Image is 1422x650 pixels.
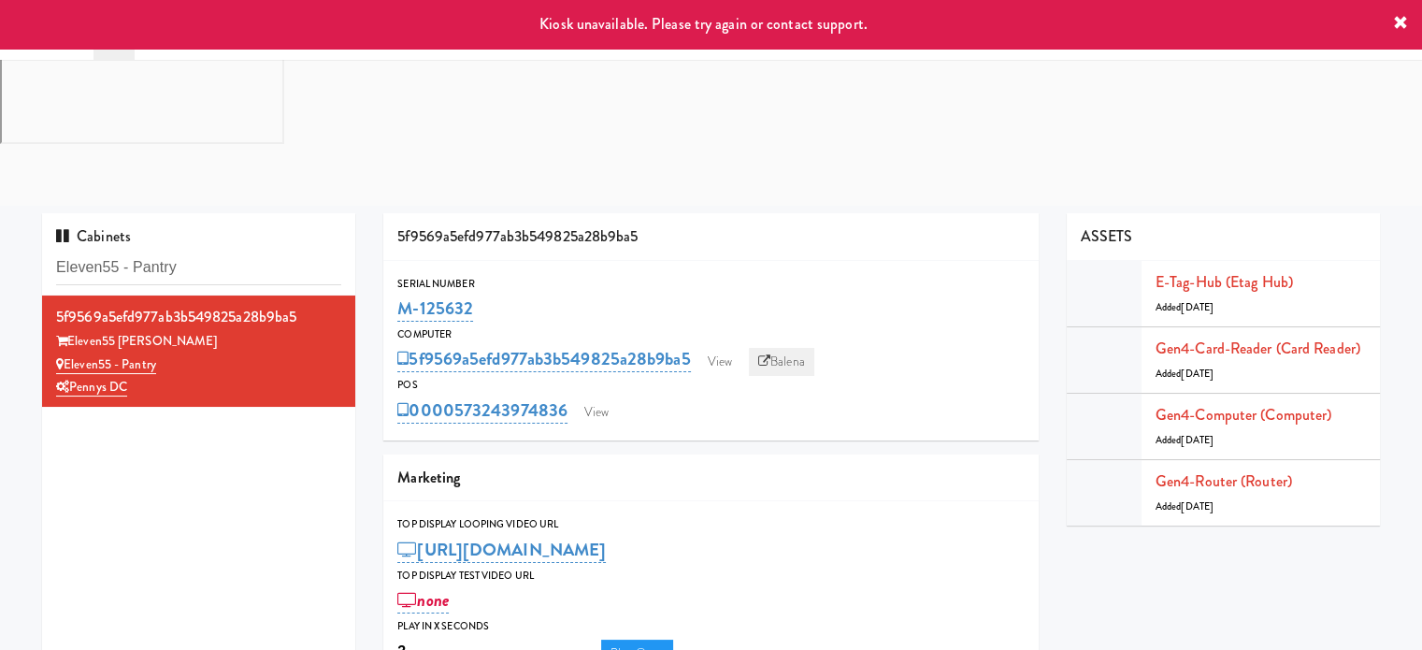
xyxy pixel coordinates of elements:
div: 5f9569a5efd977ab3b549825a28b9ba5 [383,213,1039,261]
a: 5f9569a5efd977ab3b549825a28b9ba5 [397,346,690,372]
div: Computer [397,325,1025,344]
div: Top Display Looping Video Url [397,515,1025,534]
span: [DATE] [1181,433,1214,447]
span: Added [1156,499,1214,513]
span: [DATE] [1181,367,1214,381]
a: E-tag-hub (Etag Hub) [1156,271,1293,293]
div: POS [397,376,1025,395]
a: [URL][DOMAIN_NAME] [397,537,606,563]
a: Balena [749,348,814,376]
span: ASSETS [1081,225,1133,247]
a: none [397,587,449,614]
div: Eleven55 [PERSON_NAME] [56,330,341,354]
a: View [575,398,618,426]
span: Marketing [397,467,460,488]
a: Gen4-router (Router) [1156,470,1292,492]
li: 5f9569a5efd977ab3b549825a28b9ba5Eleven55 [PERSON_NAME] Eleven55 - PantryPennys DC [42,296,355,407]
a: 0000573243974836 [397,397,567,424]
div: Serial Number [397,275,1025,294]
span: [DATE] [1181,300,1214,314]
span: Cabinets [56,225,131,247]
a: View [698,348,741,376]
div: 5f9569a5efd977ab3b549825a28b9ba5 [56,303,341,331]
span: Kiosk unavailable. Please try again or contact support. [539,13,868,35]
a: Eleven55 - Pantry [56,355,156,374]
a: Pennys DC [56,378,127,397]
a: Gen4-card-reader (Card Reader) [1156,338,1360,359]
div: Play in X seconds [397,617,1025,636]
a: Gen4-computer (Computer) [1156,404,1331,426]
span: [DATE] [1181,499,1214,513]
a: M-125632 [397,296,473,322]
div: Top Display Test Video Url [397,567,1025,585]
span: Added [1156,367,1214,381]
span: Added [1156,433,1214,447]
input: Search cabinets [56,251,341,285]
span: Added [1156,300,1214,314]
